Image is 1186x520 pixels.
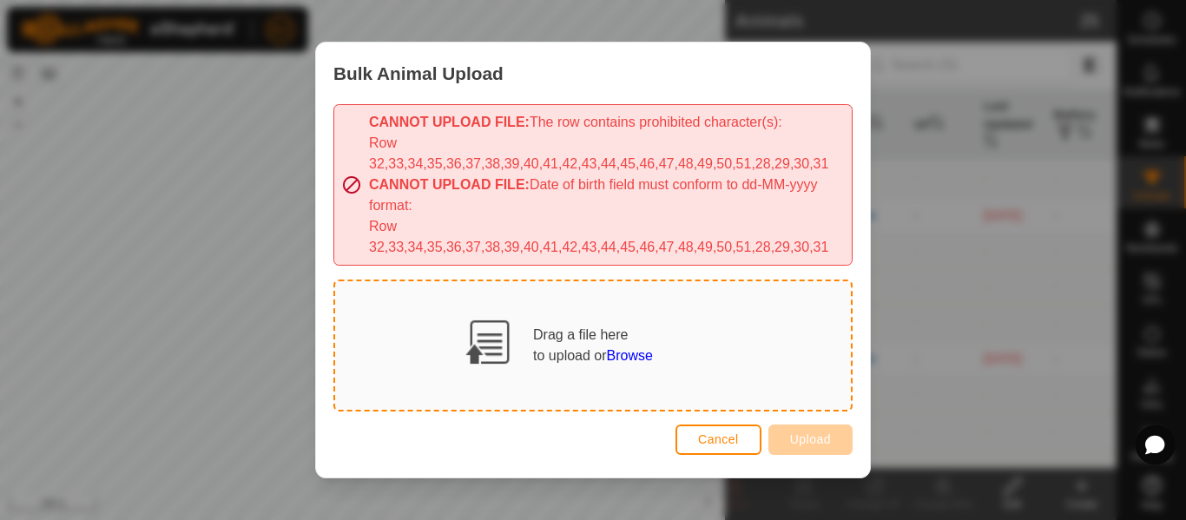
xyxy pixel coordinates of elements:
span: Upload [790,432,831,446]
div: to upload or [533,346,653,366]
div: The row contains prohibited character(s): [369,112,845,133]
div: Row 32,33,34,35,36,37,38,39,40,41,42,43,44,45,46,47,48,49,50,51,28,29,30,31 [369,133,845,174]
div: Drag a file here [533,325,653,366]
b: CANNOT UPLOAD FILE: [369,115,530,129]
b: CANNOT UPLOAD FILE: [369,177,530,192]
button: Upload [768,425,853,455]
button: Cancel [675,425,761,455]
div: Row 32,33,34,35,36,37,38,39,40,41,42,43,44,45,46,47,48,49,50,51,28,29,30,31 [369,216,845,258]
div: Date of birth field must conform to dd-MM-yyyy format: [369,174,845,216]
span: Cancel [698,432,739,446]
span: Browse [607,348,653,363]
span: Bulk Animal Upload [333,60,504,87]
